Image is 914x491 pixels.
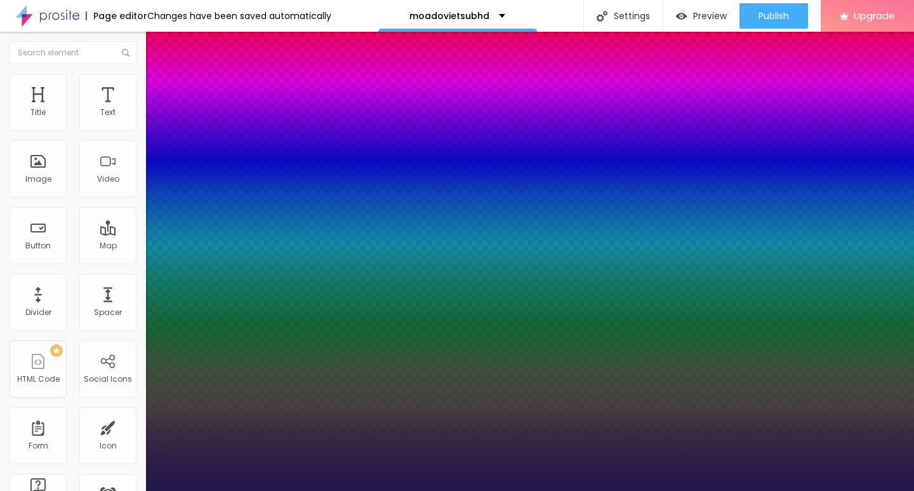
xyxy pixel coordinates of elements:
div: Image [25,175,51,184]
div: Map [100,241,117,250]
span: Preview [693,11,727,21]
div: Form [29,441,48,450]
div: Social Icons [84,375,132,384]
span: Upgrade [854,10,895,21]
input: Search element [10,41,136,64]
div: Divider [25,308,51,317]
button: Preview [663,3,739,29]
div: Changes have been saved automatically [147,11,331,20]
img: view-1.svg [676,11,687,22]
img: Icone [597,11,607,22]
div: Title [30,108,46,117]
button: Publish [739,3,808,29]
img: Icone [122,49,129,57]
div: Page editor [86,11,147,20]
p: moadovietsubhd [409,11,489,20]
div: Button [25,241,51,250]
span: Publish [758,11,789,21]
div: HTML Code [17,375,60,384]
div: Icon [100,441,117,450]
div: Video [97,175,119,184]
div: Text [100,108,116,117]
div: Spacer [94,308,122,317]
